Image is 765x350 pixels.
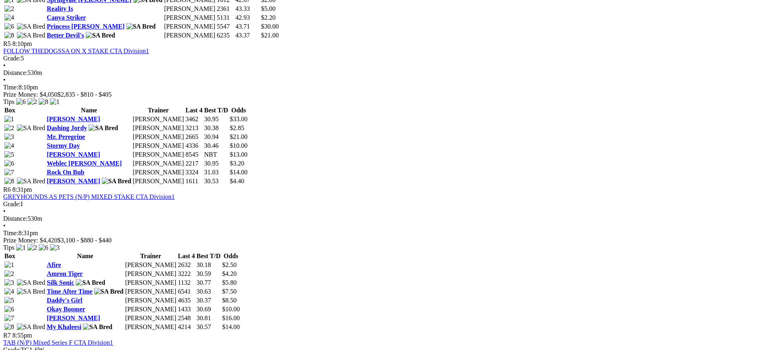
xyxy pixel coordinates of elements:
[261,5,276,12] span: $5.00
[177,252,195,260] th: Last 4
[204,133,229,141] td: 30.94
[185,142,203,150] td: 4336
[86,32,115,39] img: SA Bred
[47,5,73,12] a: Reality Is
[261,23,279,30] span: $30.00
[4,32,14,39] img: 8
[76,279,105,286] img: SA Bred
[230,116,247,122] span: $33.00
[196,261,221,269] td: 30.18
[46,106,132,114] th: Name
[125,296,177,304] td: [PERSON_NAME]
[47,323,81,330] a: My Khaleesi
[204,124,229,132] td: 30.38
[47,306,85,313] a: Okay Boomer
[204,151,229,159] td: NBT
[185,159,203,168] td: 2217
[3,208,6,215] span: •
[47,160,122,167] a: Weblec [PERSON_NAME]
[50,244,60,251] img: 3
[204,142,229,150] td: 30.46
[3,237,762,244] div: Prize Money: $4,420
[4,107,15,114] span: Box
[196,279,221,287] td: 30.77
[217,31,234,39] td: 6235
[204,177,229,185] td: 30.53
[3,69,27,76] span: Distance:
[132,142,184,150] td: [PERSON_NAME]
[3,40,11,47] span: R5
[47,288,92,295] a: Time After Time
[204,106,229,114] th: Best T/D
[185,124,203,132] td: 3213
[222,279,237,286] span: $5.80
[217,5,234,13] td: 2361
[4,14,14,21] img: 4
[47,270,82,277] a: Amron Tiger
[4,142,14,149] img: 4
[47,297,82,304] a: Daddy's Girl
[4,169,14,176] img: 7
[196,270,221,278] td: 30.59
[204,159,229,168] td: 30.95
[47,23,124,30] a: Princess [PERSON_NAME]
[3,186,11,193] span: R6
[12,186,32,193] span: 8:31pm
[125,261,177,269] td: [PERSON_NAME]
[185,106,203,114] th: Last 4
[196,288,221,296] td: 30.63
[83,323,112,331] img: SA Bred
[196,314,221,322] td: 30.81
[17,288,45,295] img: SA Bred
[177,270,195,278] td: 3222
[222,270,237,277] span: $4.20
[3,84,762,91] div: 8:10pm
[222,315,240,321] span: $16.00
[204,168,229,176] td: 31.03
[3,62,6,69] span: •
[196,323,221,331] td: 30.57
[125,314,177,322] td: [PERSON_NAME]
[222,288,237,295] span: $7.50
[261,32,279,39] span: $21.00
[3,69,762,77] div: 530m
[47,142,80,149] a: Stormy Day
[235,23,260,31] td: 43.71
[3,55,21,62] span: Grade:
[4,297,14,304] img: 5
[102,178,131,185] img: SA Bred
[17,323,45,331] img: SA Bred
[47,261,61,268] a: Afire
[3,77,6,83] span: •
[27,98,37,106] img: 2
[125,288,177,296] td: [PERSON_NAME]
[235,5,260,13] td: 43.33
[17,279,45,286] img: SA Bred
[132,106,184,114] th: Trainer
[4,253,15,259] span: Box
[177,296,195,304] td: 4635
[230,169,247,176] span: $14.00
[4,279,14,286] img: 3
[4,323,14,331] img: 8
[47,14,86,21] a: Canya Striker
[47,124,87,131] a: Dashing Jordy
[3,332,11,339] span: R7
[164,5,216,13] td: [PERSON_NAME]
[4,306,14,313] img: 6
[4,315,14,322] img: 7
[177,288,195,296] td: 6541
[261,14,276,21] span: $2.20
[177,323,195,331] td: 4214
[3,244,14,251] span: Tips
[132,151,184,159] td: [PERSON_NAME]
[177,305,195,313] td: 1433
[164,31,216,39] td: [PERSON_NAME]
[3,193,175,200] a: GREYHOUNDS AS PETS (N/P) MIXED STAKE CTA Division1
[3,215,27,222] span: Distance:
[16,98,26,106] img: 6
[94,288,124,295] img: SA Bred
[132,133,184,141] td: [PERSON_NAME]
[222,261,237,268] span: $2.50
[4,151,14,158] img: 5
